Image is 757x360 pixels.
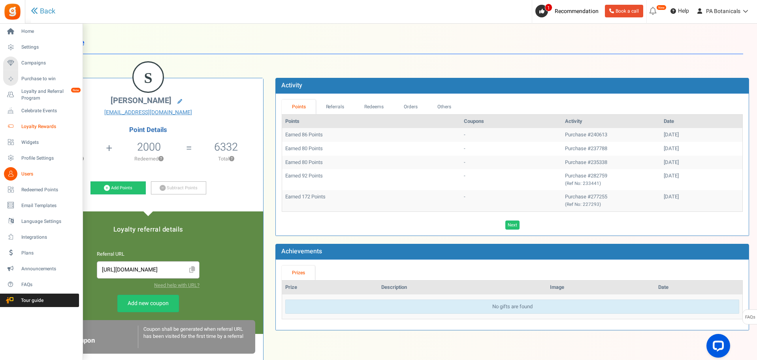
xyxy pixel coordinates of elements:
[562,115,661,128] th: Activity
[354,100,394,114] a: Redeems
[3,262,79,275] a: Announcements
[664,159,739,166] div: [DATE]
[394,100,427,114] a: Orders
[97,252,200,257] h6: Referral URL
[3,151,79,165] a: Profile Settings
[461,190,562,211] td: -
[154,282,200,289] a: Need help with URL?
[3,167,79,181] a: Users
[229,156,234,162] button: ?
[90,181,146,195] a: Add Points
[214,141,238,153] h5: 6332
[281,247,322,256] b: Achievements
[282,128,461,142] td: Earned 86 Points
[39,109,257,117] a: [EMAIL_ADDRESS][DOMAIN_NAME]
[117,295,179,312] a: Add new coupon
[21,266,77,272] span: Announcements
[33,126,263,134] h4: Point Details
[21,234,77,241] span: Integrations
[71,87,81,93] em: New
[3,104,79,117] a: Celebrate Events
[664,145,739,153] div: [DATE]
[664,131,739,139] div: [DATE]
[664,172,739,180] div: [DATE]
[461,142,562,156] td: -
[21,139,77,146] span: Widgets
[562,190,661,211] td: Purchase #277255
[661,115,742,128] th: Date
[282,142,461,156] td: Earned 80 Points
[427,100,461,114] a: Others
[3,136,79,149] a: Widgets
[21,202,77,209] span: Email Templates
[193,155,259,162] p: Total
[545,4,552,11] span: 1
[21,218,77,225] span: Language Settings
[21,171,77,177] span: Users
[21,250,77,256] span: Plans
[21,187,77,193] span: Redeemed Points
[378,281,547,294] th: Description
[547,281,655,294] th: Image
[461,128,562,142] td: -
[3,246,79,260] a: Plans
[281,81,302,90] b: Activity
[21,155,77,162] span: Profile Settings
[111,95,171,106] span: [PERSON_NAME]
[186,263,198,277] span: Click to Copy
[282,266,315,280] a: Prizes
[282,156,461,170] td: Earned 80 Points
[282,190,461,211] td: Earned 172 Points
[282,169,461,190] td: Earned 92 Points
[285,300,739,314] div: No gifts are found
[137,141,161,153] h5: 2000
[21,88,79,102] span: Loyalty and Referral Program
[3,230,79,244] a: Integrations
[562,142,661,156] td: Purchase #237788
[151,181,206,195] a: Subtract Points
[565,201,601,208] small: (Ref No: 227293)
[664,193,739,201] div: [DATE]
[21,28,77,35] span: Home
[316,100,354,114] a: Referrals
[565,180,601,187] small: (Ref No: 233441)
[282,115,461,128] th: Points
[21,60,77,66] span: Campaigns
[461,156,562,170] td: -
[562,156,661,170] td: Purchase #235338
[158,156,164,162] button: ?
[134,62,163,93] figcaption: S
[3,41,79,54] a: Settings
[676,7,689,15] span: Help
[667,5,692,17] a: Help
[4,3,21,21] img: Gratisfaction
[656,5,667,10] em: New
[562,128,661,142] td: Purchase #240613
[3,120,79,133] a: Loyalty Rewards
[41,226,255,233] h5: Loyalty referral details
[3,72,79,86] a: Purchase to win
[505,221,520,230] a: Next
[605,5,643,17] a: Book a call
[282,281,378,294] th: Prize
[21,281,77,288] span: FAQs
[745,310,755,325] span: FAQs
[39,32,743,54] h1: User Profile
[562,169,661,190] td: Purchase #282759
[21,107,77,114] span: Celebrate Events
[461,115,562,128] th: Coupons
[4,297,59,304] span: Tour guide
[535,5,602,17] a: 1 Recommendation
[706,7,740,15] span: PA Botanicals
[3,278,79,291] a: FAQs
[47,330,138,344] h6: Loyalty Referral Coupon
[3,199,79,212] a: Email Templates
[21,75,77,82] span: Purchase to win
[3,88,79,102] a: Loyalty and Referral Program New
[3,215,79,228] a: Language Settings
[3,57,79,70] a: Campaigns
[3,183,79,196] a: Redeemed Points
[113,155,185,162] p: Redeemed
[21,123,77,130] span: Loyalty Rewards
